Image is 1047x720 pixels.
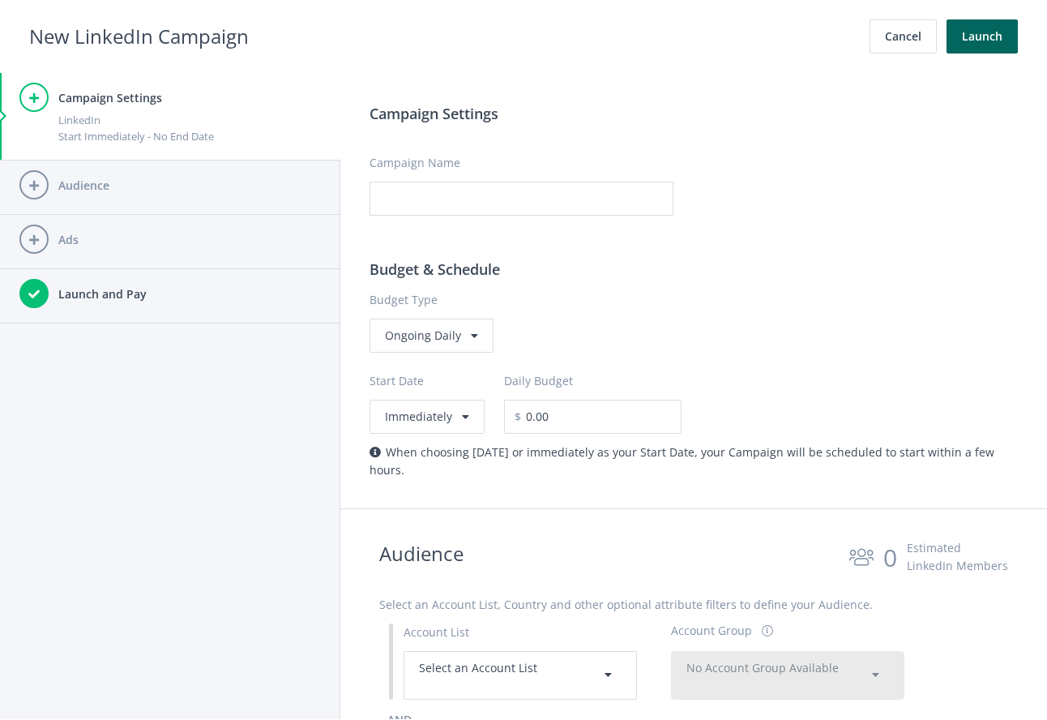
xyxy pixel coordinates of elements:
[370,102,1018,125] h3: Campaign Settings
[370,444,1018,479] div: When choosing [DATE] or immediately as your Start Date, your Campaign will be scheduled to start ...
[370,291,1018,309] label: Budget Type
[58,89,321,107] h4: Campaign Settings
[370,319,494,353] div: Ongoing Daily
[504,372,573,390] label: Daily Budget
[907,539,1008,575] div: Estimated LinkedIn Members
[671,622,752,640] div: Account Group
[686,660,839,675] span: No Account Group Available
[504,400,521,434] span: $
[419,660,537,675] span: Select an Account List
[870,19,937,54] button: Cancel
[419,659,622,692] div: Select an Account List
[58,112,321,128] div: LinkedIn
[370,258,1018,281] h3: Budget & Schedule
[370,154,460,172] label: Campaign Name
[58,285,321,303] h4: Launch and Pay
[370,400,485,434] button: Immediately
[883,538,897,576] div: 0
[686,659,889,692] div: No Account Group Available
[379,596,873,614] label: Select an Account List, Country and other optional attribute filters to define your Audience.
[947,19,1018,54] button: Launch
[379,538,464,576] h2: Audience
[29,21,249,52] h2: New LinkedIn Campaign
[58,177,321,195] h4: Audience
[58,128,321,144] div: Start Immediately - No End Date
[370,372,504,390] label: Start Date
[58,231,321,249] h4: Ads
[404,624,469,641] label: Account List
